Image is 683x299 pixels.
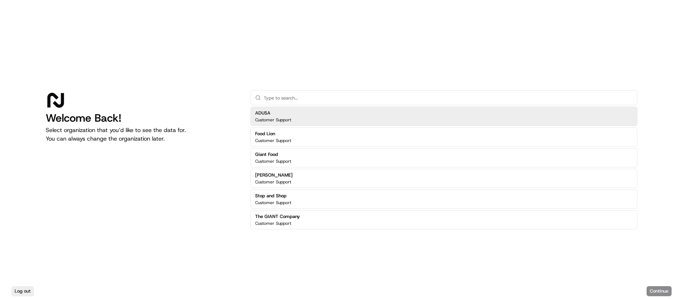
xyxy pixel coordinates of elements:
p: Customer Support [255,221,291,226]
h2: The GIANT Company [255,213,300,220]
h2: Giant Food [255,151,291,158]
button: Log out [11,286,34,296]
h1: Welcome Back! [46,112,239,125]
p: Customer Support [255,117,291,123]
p: Select organization that you’d like to see the data for. You can always change the organization l... [46,126,239,143]
div: Suggestions [251,105,637,231]
p: Customer Support [255,200,291,206]
h2: ADUSA [255,110,291,116]
p: Customer Support [255,179,291,185]
p: Customer Support [255,158,291,164]
h2: Food Lion [255,131,291,137]
p: Customer Support [255,138,291,143]
h2: Stop and Shop [255,193,291,199]
h2: [PERSON_NAME] [255,172,293,178]
input: Type to search... [264,91,633,105]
